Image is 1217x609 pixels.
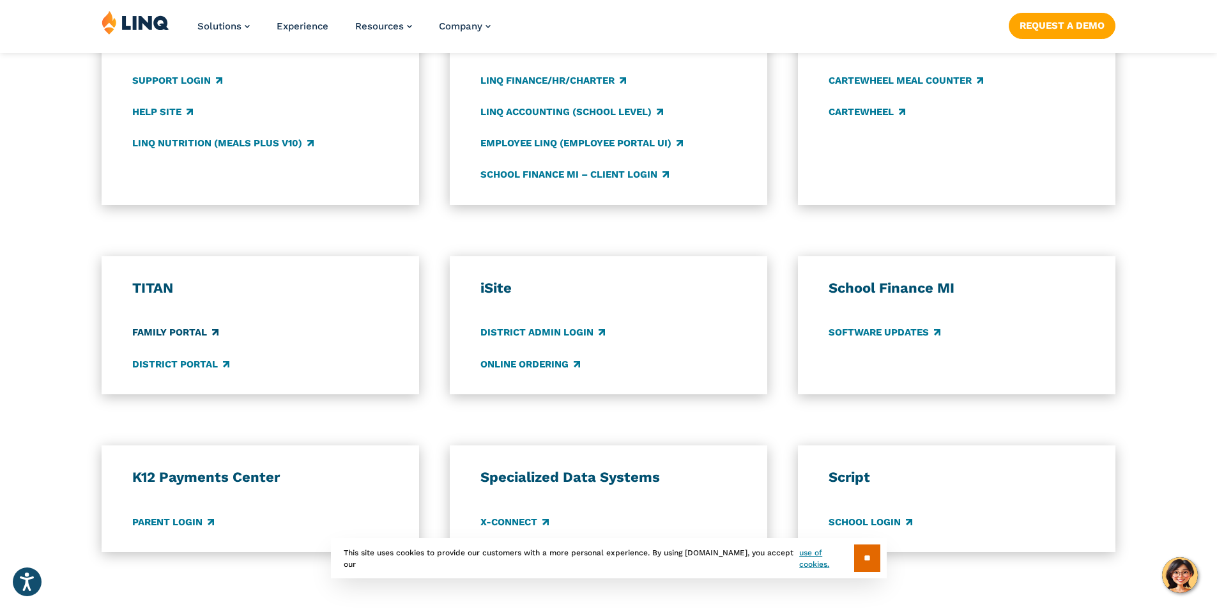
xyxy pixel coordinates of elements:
a: LINQ Accounting (school level) [480,105,663,119]
a: Help Site [132,105,193,119]
a: Experience [277,20,328,32]
a: Parent Login [132,515,214,529]
a: LINQ Finance/HR/Charter [480,73,626,88]
a: CARTEWHEEL Meal Counter [829,73,983,88]
h3: K12 Payments Center [132,468,389,486]
h3: TITAN [132,279,389,297]
nav: Button Navigation [1009,10,1115,38]
button: Hello, have a question? Let’s chat. [1162,557,1198,593]
span: Resources [355,20,404,32]
a: District Portal [132,357,229,371]
a: CARTEWHEEL [829,105,905,119]
img: LINQ | K‑12 Software [102,10,169,35]
span: Solutions [197,20,241,32]
a: Request a Demo [1009,13,1115,38]
a: District Admin Login [480,326,605,340]
a: Support Login [132,73,222,88]
a: Resources [355,20,412,32]
a: LINQ Nutrition (Meals Plus v10) [132,136,314,150]
h3: Script [829,468,1085,486]
div: This site uses cookies to provide our customers with a more personal experience. By using [DOMAIN... [331,538,887,578]
nav: Primary Navigation [197,10,491,52]
a: X-Connect [480,515,549,529]
a: School Finance MI – Client Login [480,167,669,181]
a: Solutions [197,20,250,32]
a: School Login [829,515,912,529]
h3: Specialized Data Systems [480,468,737,486]
a: use of cookies. [799,547,853,570]
a: Online Ordering [480,357,580,371]
a: Company [439,20,491,32]
a: Employee LINQ (Employee Portal UI) [480,136,683,150]
h3: iSite [480,279,737,297]
a: Software Updates [829,326,940,340]
a: Family Portal [132,326,218,340]
h3: School Finance MI [829,279,1085,297]
span: Company [439,20,482,32]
